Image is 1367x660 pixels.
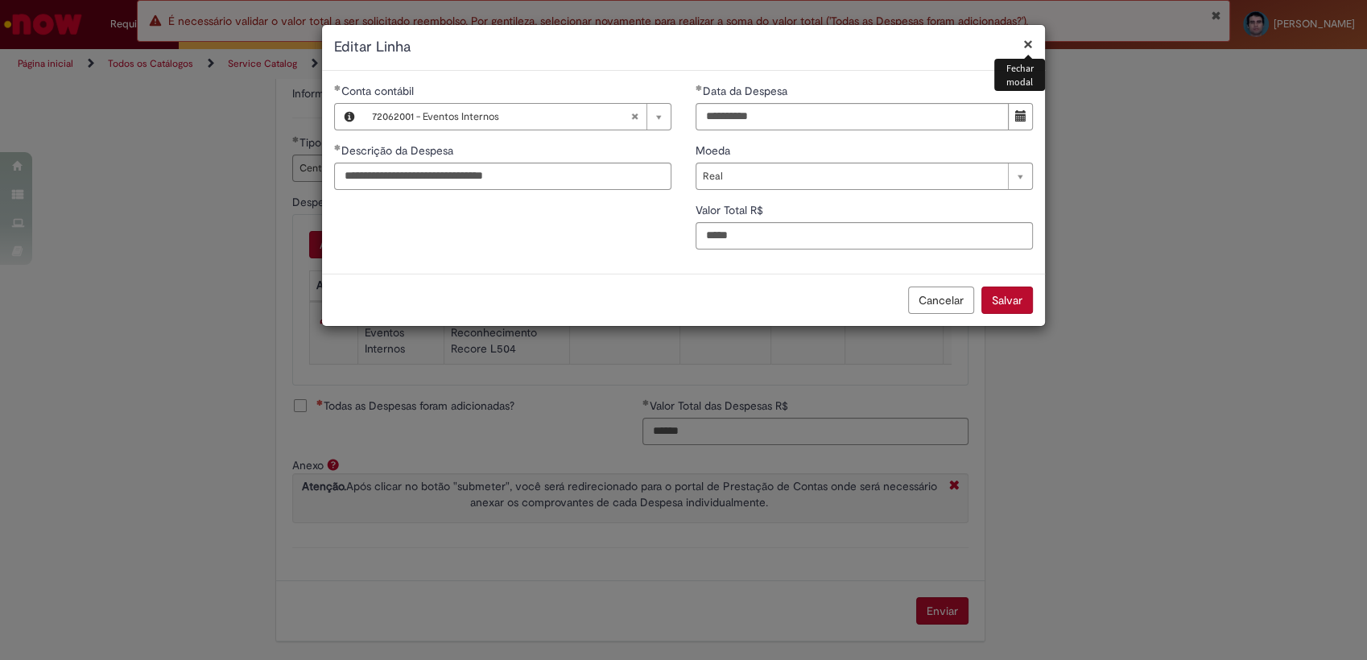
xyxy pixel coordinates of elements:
button: Fechar modal [1023,35,1033,52]
input: Valor Total R$ [696,222,1033,250]
span: Real [703,163,1000,189]
button: Cancelar [908,287,974,314]
span: Moeda [696,143,733,158]
span: Obrigatório Preenchido [334,85,341,91]
span: Conta contábil, 72062001 - Eventos Internos [341,84,417,98]
input: Data da Despesa 24 May 2025 Saturday [696,103,1009,130]
span: 72062001 - Eventos Internos [372,104,630,130]
span: Obrigatório Preenchido [334,144,341,151]
h2: Editar Linha [334,37,1033,58]
input: Descrição da Despesa [334,163,671,190]
button: Conta contábil, Visualizar este registro 72062001 - Eventos Internos [335,104,364,130]
abbr: Limpar campo Conta contábil [622,104,646,130]
span: Data da Despesa [703,84,791,98]
span: Obrigatório Preenchido [696,85,703,91]
button: Mostrar calendário para Data da Despesa [1008,103,1033,130]
span: Descrição da Despesa [341,143,456,158]
span: Valor Total R$ [696,203,766,217]
a: 72062001 - Eventos InternosLimpar campo Conta contábil [364,104,671,130]
button: Salvar [981,287,1033,314]
div: Fechar modal [994,59,1045,91]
